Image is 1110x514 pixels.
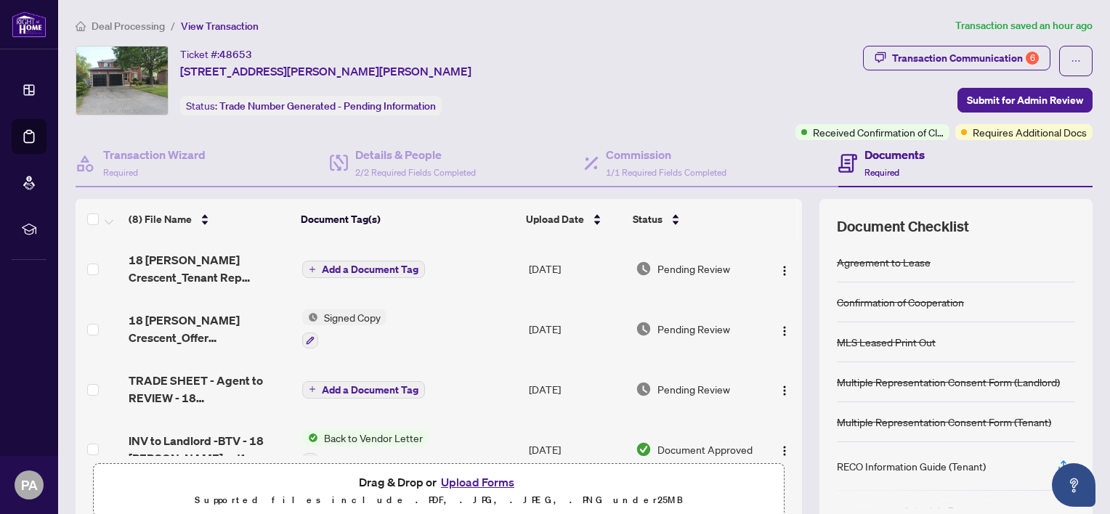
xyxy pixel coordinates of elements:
[779,385,790,396] img: Logo
[355,146,476,163] h4: Details & People
[322,264,418,274] span: Add a Document Tag
[21,475,38,495] span: PA
[309,385,316,393] span: plus
[318,430,429,446] span: Back to Vendor Letter
[837,216,969,237] span: Document Checklist
[957,88,1093,113] button: Submit for Admin Review
[779,265,790,277] img: Logo
[520,199,627,240] th: Upload Date
[773,378,796,401] button: Logo
[1052,463,1095,507] button: Open asap
[129,251,291,286] span: 18 [PERSON_NAME] Crescent_Tenant Rep Agreement_[DATE] 09_57_59.pdf
[636,261,652,277] img: Document Status
[129,432,291,467] span: INV to Landlord -BTV - 18 [PERSON_NAME].pdf
[123,199,295,240] th: (8) File Name
[302,261,425,278] button: Add a Document Tag
[180,96,442,115] div: Status:
[773,438,796,461] button: Logo
[773,257,796,280] button: Logo
[12,11,46,38] img: logo
[526,211,584,227] span: Upload Date
[437,473,519,491] button: Upload Forms
[636,441,652,457] img: Document Status
[219,48,252,61] span: 48653
[837,254,931,270] div: Agreement to Lease
[302,309,318,325] img: Status Icon
[309,266,316,273] span: plus
[606,146,726,163] h4: Commission
[295,199,520,240] th: Document Tag(s)
[180,46,252,62] div: Ticket #:
[322,385,418,395] span: Add a Document Tag
[606,167,726,178] span: 1/1 Required Fields Completed
[837,294,964,310] div: Confirmation of Cooperation
[103,146,206,163] h4: Transaction Wizard
[967,89,1083,112] span: Submit for Admin Review
[892,46,1039,70] div: Transaction Communication
[657,381,730,397] span: Pending Review
[973,124,1087,140] span: Requires Additional Docs
[171,17,175,34] li: /
[219,99,436,113] span: Trade Number Generated - Pending Information
[523,360,630,418] td: [DATE]
[779,445,790,457] img: Logo
[837,458,986,474] div: RECO Information Guide (Tenant)
[76,46,168,115] img: IMG-N12326632_1.jpg
[633,211,663,227] span: Status
[627,199,760,240] th: Status
[302,260,425,279] button: Add a Document Tag
[779,325,790,337] img: Logo
[359,473,519,491] span: Drag & Drop or
[813,124,944,140] span: Received Confirmation of Closing
[180,62,471,80] span: [STREET_ADDRESS][PERSON_NAME][PERSON_NAME]
[837,374,1060,390] div: Multiple Representation Consent Form (Landlord)
[129,311,291,346] span: 18 [PERSON_NAME] Crescent_Offer Package_[DATE] 21_12_59.pdf
[76,21,86,31] span: home
[302,430,318,446] img: Status Icon
[773,317,796,340] button: Logo
[523,298,630,360] td: [DATE]
[864,146,925,163] h4: Documents
[657,321,730,337] span: Pending Review
[636,381,652,397] img: Document Status
[129,372,291,407] span: TRADE SHEET - Agent to REVIEW - 18 [PERSON_NAME].pdf
[523,418,630,481] td: [DATE]
[302,430,429,469] button: Status IconBack to Vendor Letter
[1071,56,1081,66] span: ellipsis
[129,211,192,227] span: (8) File Name
[657,441,753,457] span: Document Approved
[657,261,730,277] span: Pending Review
[863,46,1050,70] button: Transaction Communication6
[103,167,138,178] span: Required
[864,167,899,178] span: Required
[302,380,425,399] button: Add a Document Tag
[636,321,652,337] img: Document Status
[302,309,386,348] button: Status IconSigned Copy
[955,17,1093,34] article: Transaction saved an hour ago
[102,491,775,509] p: Supported files include .PDF, .JPG, .JPEG, .PNG under 25 MB
[837,334,936,350] div: MLS Leased Print Out
[1026,52,1039,65] div: 6
[355,167,476,178] span: 2/2 Required Fields Completed
[302,381,425,399] button: Add a Document Tag
[523,240,630,298] td: [DATE]
[92,20,165,33] span: Deal Processing
[181,20,259,33] span: View Transaction
[318,309,386,325] span: Signed Copy
[837,414,1051,430] div: Multiple Representation Consent Form (Tenant)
